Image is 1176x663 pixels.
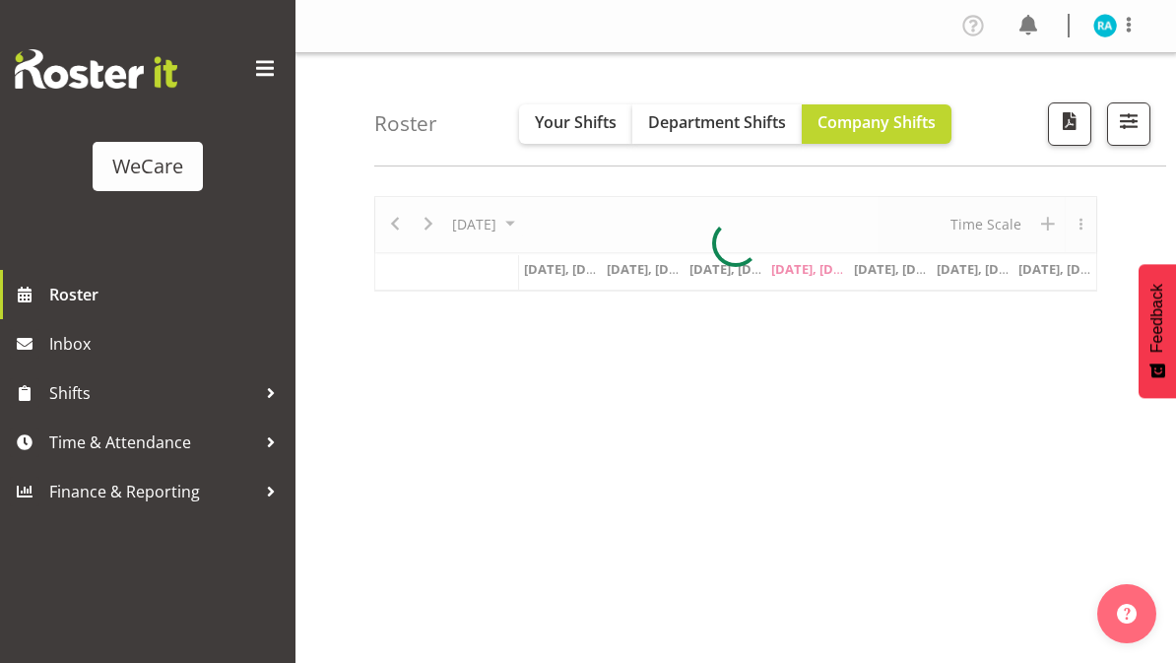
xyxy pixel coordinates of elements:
[648,111,786,133] span: Department Shifts
[1048,102,1091,146] button: Download a PDF of the roster according to the set date range.
[535,111,617,133] span: Your Shifts
[632,104,802,144] button: Department Shifts
[1107,102,1150,146] button: Filter Shifts
[49,428,256,457] span: Time & Attendance
[49,477,256,506] span: Finance & Reporting
[817,111,936,133] span: Company Shifts
[519,104,632,144] button: Your Shifts
[1148,284,1166,353] span: Feedback
[49,329,286,359] span: Inbox
[1139,264,1176,398] button: Feedback - Show survey
[15,49,177,89] img: Rosterit website logo
[49,378,256,408] span: Shifts
[802,104,951,144] button: Company Shifts
[1093,14,1117,37] img: rachna-anderson11498.jpg
[1117,604,1137,624] img: help-xxl-2.png
[112,152,183,181] div: WeCare
[374,112,437,135] h4: Roster
[49,280,286,309] span: Roster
